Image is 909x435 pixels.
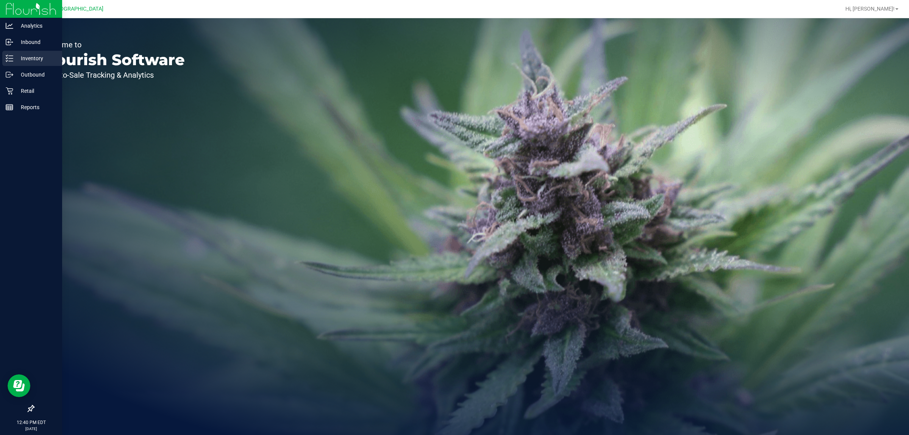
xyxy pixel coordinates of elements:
inline-svg: Retail [6,87,13,95]
p: Seed-to-Sale Tracking & Analytics [41,71,185,79]
p: Flourish Software [41,52,185,67]
inline-svg: Inbound [6,38,13,46]
p: [DATE] [3,426,59,432]
span: Hi, [PERSON_NAME]! [845,6,895,12]
inline-svg: Analytics [6,22,13,30]
p: 12:40 PM EDT [3,419,59,426]
p: Welcome to [41,41,185,49]
span: [GEOGRAPHIC_DATA] [52,6,103,12]
inline-svg: Reports [6,103,13,111]
inline-svg: Inventory [6,55,13,62]
inline-svg: Outbound [6,71,13,78]
p: Outbound [13,70,59,79]
p: Inventory [13,54,59,63]
p: Analytics [13,21,59,30]
iframe: Resource center [8,374,30,397]
p: Reports [13,103,59,112]
p: Retail [13,86,59,95]
p: Inbound [13,38,59,47]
